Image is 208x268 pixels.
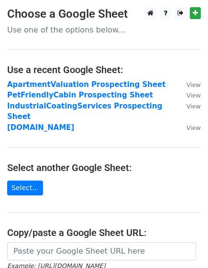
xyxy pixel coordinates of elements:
a: [DOMAIN_NAME] [7,123,74,132]
small: View [186,81,201,88]
input: Paste your Google Sheet URL here [7,242,196,260]
a: View [177,91,201,99]
a: View [177,80,201,89]
a: PetFriendlyCabin Prospecting Sheet [7,91,153,99]
a: View [177,102,201,110]
a: IndustrialCoatingServices Prospecting Sheet [7,102,162,121]
a: ApartmentValuation Prospecting Sheet [7,80,165,89]
a: View [177,123,201,132]
p: Use one of the options below... [7,25,201,35]
small: View [186,124,201,131]
h4: Use a recent Google Sheet: [7,64,201,75]
h4: Copy/paste a Google Sheet URL: [7,227,201,238]
small: View [186,103,201,110]
h4: Select another Google Sheet: [7,162,201,173]
small: View [186,92,201,99]
a: Select... [7,181,43,195]
h3: Choose a Google Sheet [7,7,201,21]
